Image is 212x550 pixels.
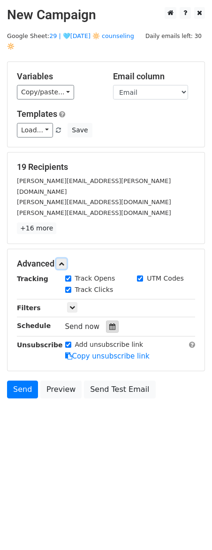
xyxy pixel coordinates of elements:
[17,304,41,312] strong: Filters
[17,85,74,99] a: Copy/paste...
[147,274,183,283] label: UTM Codes
[142,32,205,39] a: Daily emails left: 30
[17,341,63,349] strong: Unsubscribe
[17,109,57,119] a: Templates
[17,222,56,234] a: +16 more
[17,123,53,137] a: Load...
[17,322,51,329] strong: Schedule
[65,322,100,331] span: Send now
[65,352,150,360] a: Copy unsubscribe link
[7,32,134,50] small: Google Sheet:
[17,71,99,82] h5: Variables
[75,285,114,295] label: Track Clicks
[165,505,212,550] iframe: Chat Widget
[84,381,155,398] a: Send Test Email
[142,31,205,41] span: Daily emails left: 30
[75,274,115,283] label: Track Opens
[17,259,195,269] h5: Advanced
[17,199,171,206] small: [PERSON_NAME][EMAIL_ADDRESS][DOMAIN_NAME]
[17,275,48,283] strong: Tracking
[7,32,134,50] a: 29 | 🩵[DATE] 🔆 counseling 🔆
[40,381,82,398] a: Preview
[17,162,195,172] h5: 19 Recipients
[17,209,171,216] small: [PERSON_NAME][EMAIL_ADDRESS][DOMAIN_NAME]
[113,71,195,82] h5: Email column
[7,7,205,23] h2: New Campaign
[68,123,92,137] button: Save
[75,340,144,350] label: Add unsubscribe link
[7,381,38,398] a: Send
[17,177,171,195] small: [PERSON_NAME][EMAIL_ADDRESS][PERSON_NAME][DOMAIN_NAME]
